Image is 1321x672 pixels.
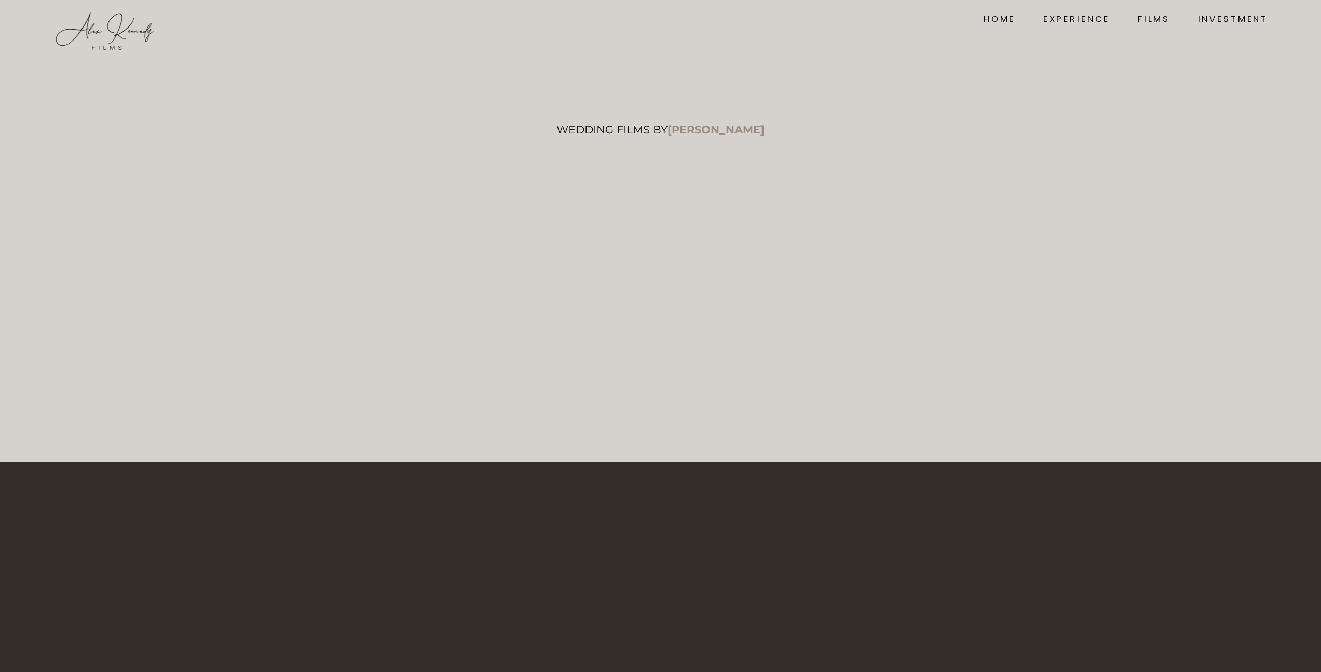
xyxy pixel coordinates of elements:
[53,10,157,52] img: Alex Kennedy Films
[421,123,901,137] p: WEDDING FILMS BY
[984,12,1015,26] a: HOME
[1198,12,1269,26] a: INVESTMENT
[1043,12,1110,26] a: EXPERIENCE
[53,10,157,28] a: Alex Kennedy Films
[1138,12,1170,26] a: FILMS
[668,123,765,136] strong: [PERSON_NAME]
